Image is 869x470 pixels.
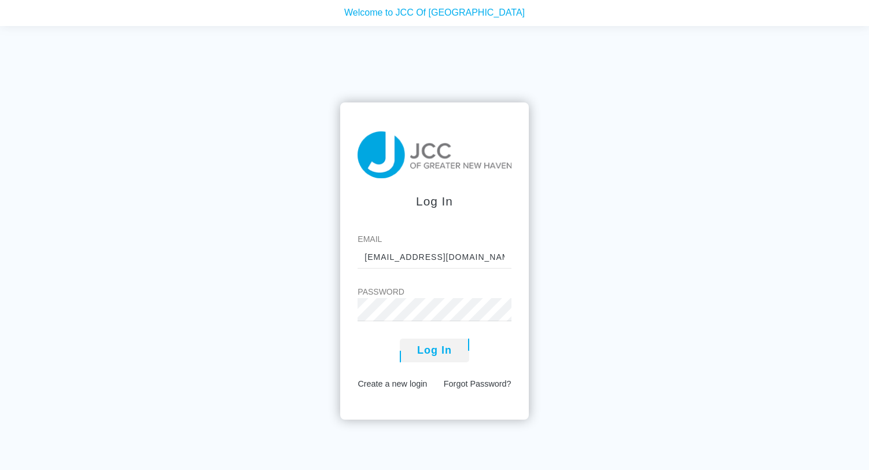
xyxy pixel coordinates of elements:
p: Welcome to JCC Of [GEOGRAPHIC_DATA] [9,2,860,17]
div: Log In [358,192,511,210]
img: taiji-logo.png [358,131,511,179]
label: Password [358,286,511,298]
a: Forgot Password? [444,379,511,388]
a: Create a new login [358,379,427,388]
button: Log In [400,339,469,362]
input: johnny@email.com [358,245,511,269]
label: Email [358,233,511,245]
